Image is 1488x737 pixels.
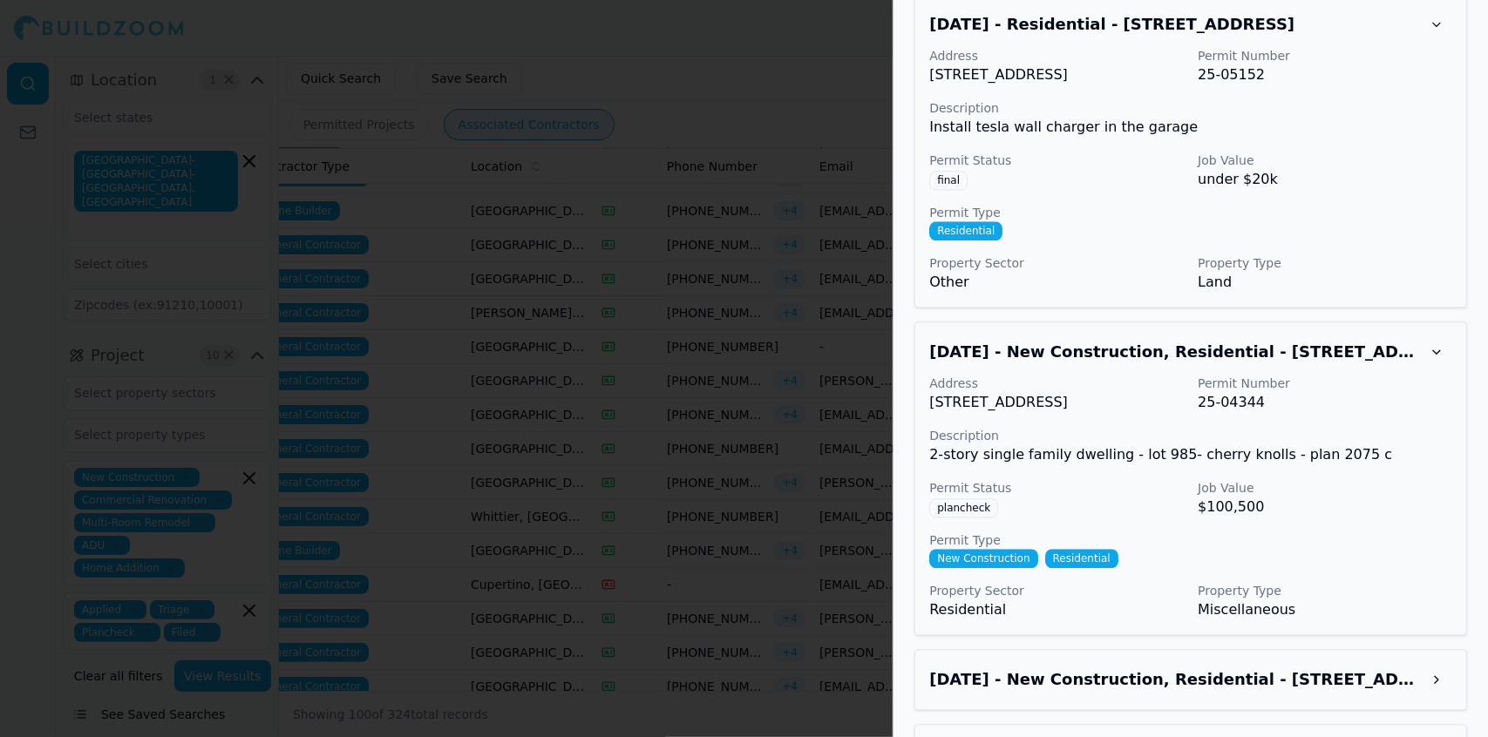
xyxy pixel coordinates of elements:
p: Property Sector [929,582,1184,599]
p: under $20k [1198,169,1452,190]
p: Permit Number [1198,47,1452,64]
p: Address [929,47,1184,64]
p: $100,500 [1198,497,1452,517]
p: Permit Status [929,152,1184,169]
p: Permit Type [929,204,1452,221]
span: final [929,171,968,190]
h3: Sep 1, 2025 - Residential - 10115 Ashlar Dr, Elk Grove, CA, 95757 [929,12,1421,37]
p: 25-05152 [1198,64,1452,85]
p: Job Value [1198,479,1452,497]
span: plancheck [929,498,998,517]
p: Property Sector [929,254,1184,272]
p: Other [929,272,1184,293]
p: Residential [929,599,1184,620]
p: Install tesla wall charger in the garage [929,117,1452,138]
p: Permit Number [1198,375,1452,392]
p: Permit Type [929,531,1452,549]
p: Land [1198,272,1452,293]
p: Description [929,99,1452,117]
p: Miscellaneous [1198,599,1452,620]
span: Residential [1045,549,1118,568]
p: Job Value [1198,152,1452,169]
h3: Jun 24, 2025 - New Construction, Residential - 10349 Rashmi Dr, Elk Grove, CA, 95757 [929,667,1421,692]
p: Property Type [1198,582,1452,599]
p: Property Type [1198,254,1452,272]
p: Permit Status [929,479,1184,497]
p: [STREET_ADDRESS] [929,64,1184,85]
span: New Construction [929,549,1037,568]
p: [STREET_ADDRESS] [929,392,1184,413]
p: Address [929,375,1184,392]
p: 2-story single family dwelling - lot 985- cherry knolls - plan 2075 c [929,444,1452,465]
p: 25-04344 [1198,392,1452,413]
h3: Jun 24, 2025 - New Construction, Residential - 10354 Rashmi Dr, Elk Grove, CA, 95757 [929,340,1421,364]
p: Description [929,427,1452,444]
span: Residential [929,221,1002,240]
